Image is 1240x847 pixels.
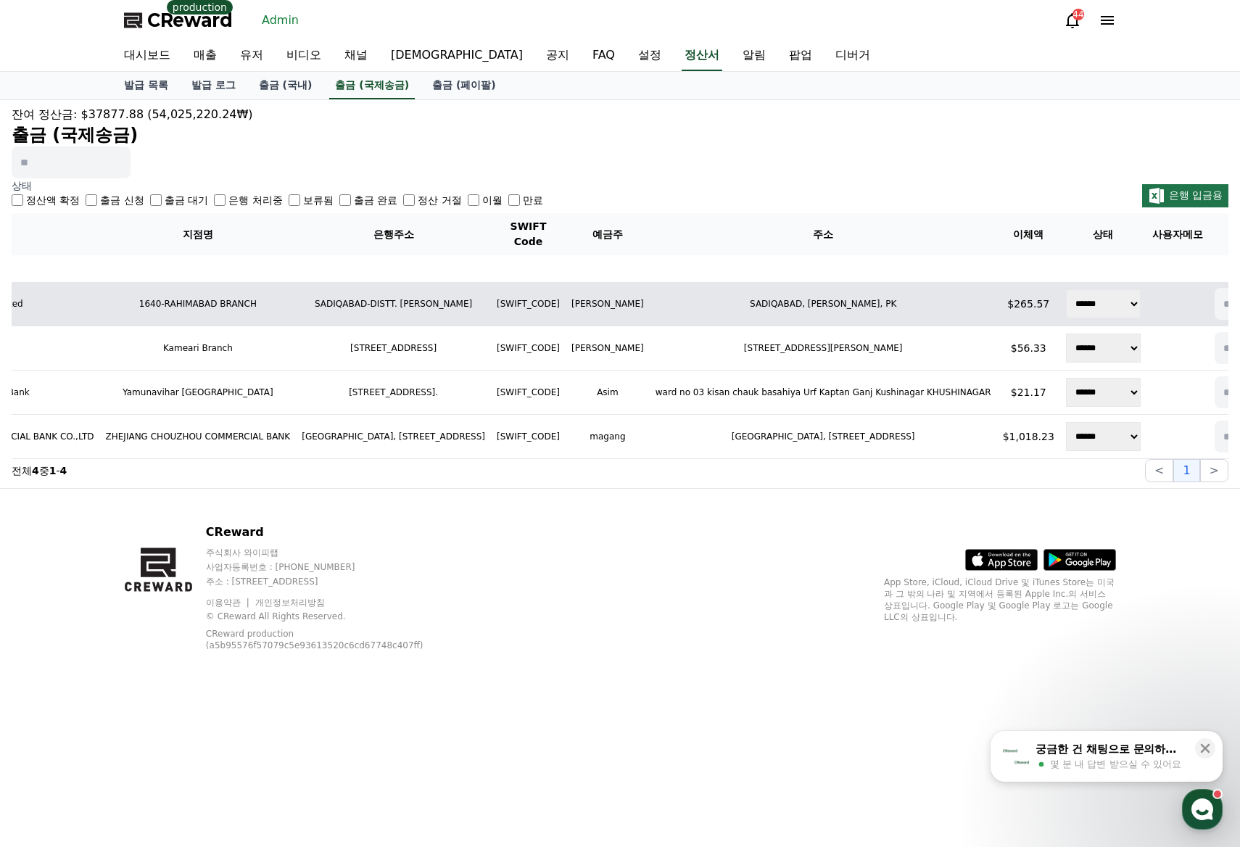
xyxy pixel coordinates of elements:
[997,213,1060,255] th: 이체액
[650,415,997,459] td: [GEOGRAPHIC_DATA], [STREET_ADDRESS]
[12,123,1228,146] h2: 출금 (국제송금)
[566,326,650,371] td: [PERSON_NAME]
[180,72,247,99] a: 발급 로그
[1064,12,1081,29] a: 44
[133,482,150,494] span: 대화
[1200,459,1228,482] button: >
[491,415,566,459] td: [SWIFT_CODE]
[32,465,39,476] strong: 4
[566,213,650,255] th: 예금주
[100,193,144,207] label: 출금 신청
[333,41,379,71] a: 채널
[206,547,460,558] p: 주식회사 와이피랩
[1072,9,1084,20] div: 44
[49,465,57,476] strong: 1
[1060,213,1146,255] th: 상태
[650,371,997,415] td: ward no 03 kisan chauk basahiya Urf Kaptan Ganj Kushinagar KHUSHINAGAR
[354,193,397,207] label: 출금 완료
[650,213,997,255] th: 주소
[4,460,96,496] a: 홈
[329,72,415,99] a: 출금 (국제송금)
[482,193,503,207] label: 이월
[100,326,297,371] td: Kameari Branch
[421,72,508,99] a: 출금 (페이팔)
[228,193,282,207] label: 은행 처리중
[581,41,627,71] a: FAQ
[824,41,882,71] a: 디버거
[566,282,650,326] td: [PERSON_NAME]
[206,611,460,622] p: © CReward All Rights Reserved.
[777,41,824,71] a: 팝업
[206,524,460,541] p: CReward
[12,178,543,193] p: 상태
[1003,341,1054,355] p: $56.33
[228,41,275,71] a: 유저
[491,213,566,255] th: SWIFT Code
[491,326,566,371] td: [SWIFT_CODE]
[81,107,253,121] span: $37877.88 (54,025,220.24₩)
[296,282,491,326] td: SADIQABAD-DISTT. [PERSON_NAME]
[682,41,722,71] a: 정산서
[296,326,491,371] td: [STREET_ADDRESS]
[247,72,324,99] a: 출금 (국내)
[1145,459,1173,482] button: <
[534,41,581,71] a: 공지
[112,72,180,99] a: 발급 목록
[884,577,1116,623] p: App Store, iCloud, iCloud Drive 및 iTunes Store는 미국과 그 밖의 나라 및 지역에서 등록된 Apple Inc.의 서비스 상표입니다. Goo...
[206,628,438,651] p: CReward production (a5b95576f57079c5e93613520c6cd67748c407ff)
[303,193,334,207] label: 보류됨
[206,576,460,587] p: 주소 : [STREET_ADDRESS]
[1142,184,1228,207] button: 은행 입금용
[206,598,252,608] a: 이용약관
[182,41,228,71] a: 매출
[224,482,241,493] span: 설정
[650,326,997,371] td: [STREET_ADDRESS][PERSON_NAME]
[296,213,491,255] th: 은행주소
[296,371,491,415] td: [STREET_ADDRESS].
[147,9,233,32] span: CReward
[12,463,67,478] p: 전체 중 -
[523,193,543,207] label: 만료
[124,9,233,32] a: CReward
[26,193,80,207] label: 정산액 확정
[100,415,297,459] td: ZHEJIANG CHOUZHOU COMMERCIAL BANK
[187,460,278,496] a: 설정
[100,371,297,415] td: Yamunavihar [GEOGRAPHIC_DATA]
[112,41,182,71] a: 대시보드
[491,371,566,415] td: [SWIFT_CODE]
[491,282,566,326] td: [SWIFT_CODE]
[255,598,325,608] a: 개인정보처리방침
[96,460,187,496] a: 대화
[1169,189,1223,201] span: 은행 입금용
[1003,385,1054,400] p: $21.17
[650,282,997,326] td: SADIQABAD, [PERSON_NAME], PK
[1003,297,1054,311] p: $265.57
[100,282,297,326] td: 1640-RAHIMABAD BRANCH
[12,107,77,121] span: 잔여 정산금:
[1173,459,1199,482] button: 1
[566,415,650,459] td: magang
[256,9,305,32] a: Admin
[627,41,673,71] a: 설정
[206,561,460,573] p: 사업자등록번호 : [PHONE_NUMBER]
[275,41,333,71] a: 비디오
[1146,213,1209,255] th: 사용자메모
[731,41,777,71] a: 알림
[165,193,208,207] label: 출금 대기
[60,465,67,476] strong: 4
[418,193,461,207] label: 정산 거절
[100,213,297,255] th: 지점명
[46,482,54,493] span: 홈
[379,41,534,71] a: [DEMOGRAPHIC_DATA]
[296,415,491,459] td: [GEOGRAPHIC_DATA], [STREET_ADDRESS]
[566,371,650,415] td: Asim
[1003,429,1054,444] p: $1,018.23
